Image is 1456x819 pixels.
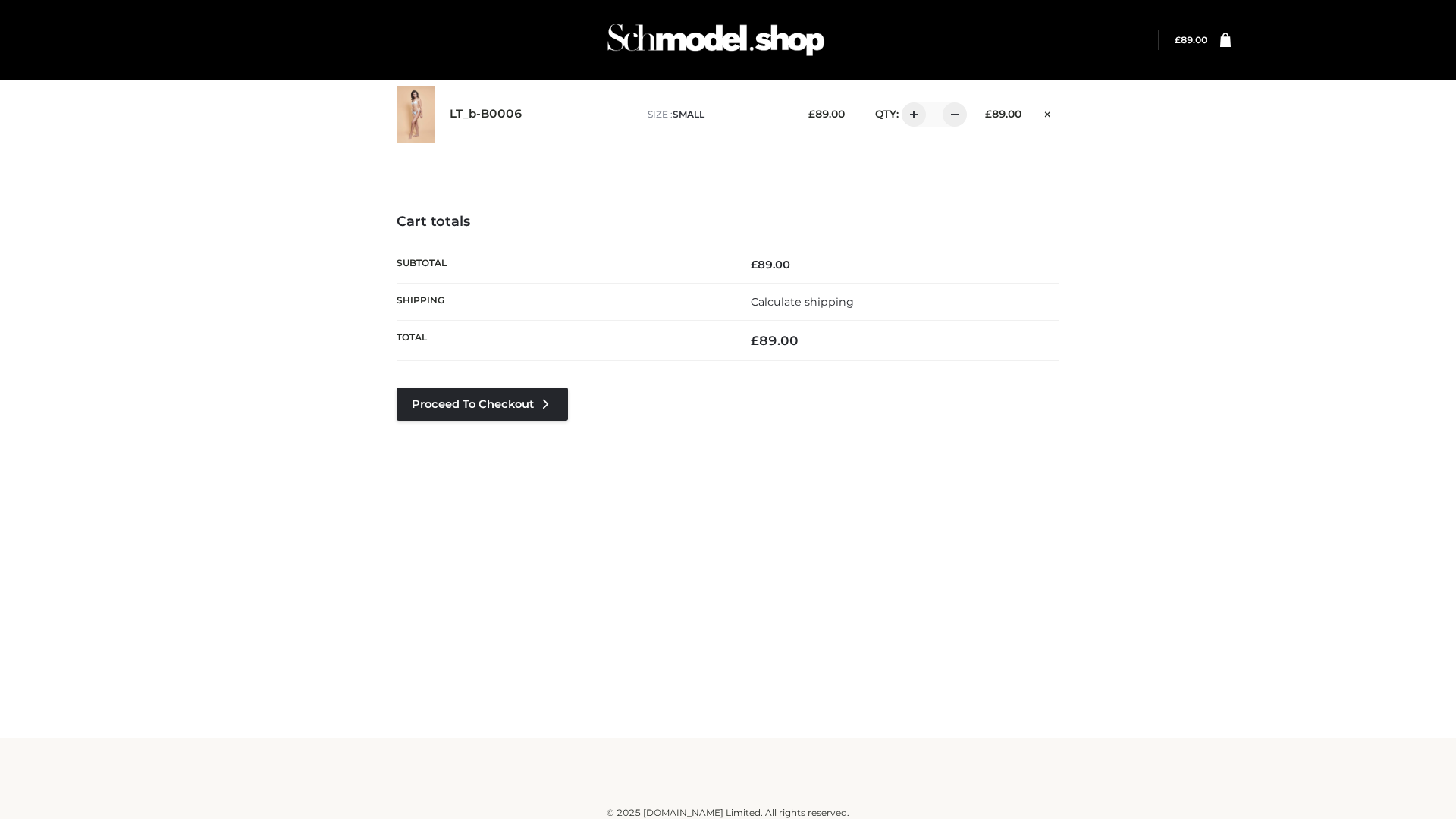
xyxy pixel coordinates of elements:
a: Calculate shipping [751,295,854,309]
span: £ [985,108,992,120]
th: Total [397,321,728,361]
img: Schmodel Admin 964 [602,10,830,70]
span: £ [751,258,758,271]
a: LT_b-B0006 [450,107,522,121]
bdi: 89.00 [808,108,845,120]
div: QTY: [860,102,962,127]
bdi: 89.00 [751,333,799,348]
th: Shipping [397,283,728,320]
span: SMALL [673,108,704,120]
bdi: 89.00 [985,108,1021,120]
bdi: 89.00 [751,258,790,271]
h4: Cart totals [397,214,1059,231]
span: £ [751,333,759,348]
p: size : [648,108,785,121]
span: £ [1175,34,1181,45]
th: Subtotal [397,246,728,283]
span: £ [808,108,815,120]
a: £89.00 [1175,34,1207,45]
a: Remove this item [1037,102,1059,122]
bdi: 89.00 [1175,34,1207,45]
a: Proceed to Checkout [397,388,568,421]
